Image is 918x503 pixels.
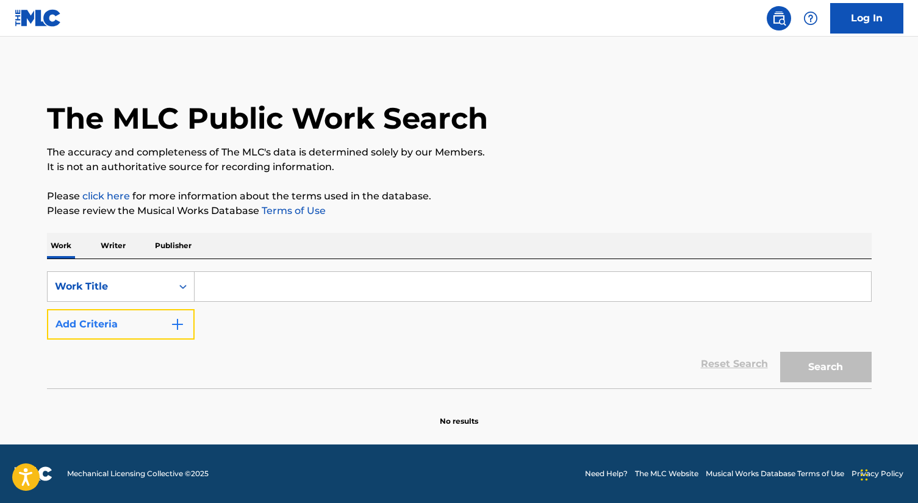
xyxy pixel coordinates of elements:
p: The accuracy and completeness of The MLC's data is determined solely by our Members. [47,145,872,160]
img: search [772,11,786,26]
a: Privacy Policy [852,468,903,479]
a: Public Search [767,6,791,30]
p: It is not an authoritative source for recording information. [47,160,872,174]
p: Please review the Musical Works Database [47,204,872,218]
a: Need Help? [585,468,628,479]
form: Search Form [47,271,872,388]
button: Add Criteria [47,309,195,340]
img: MLC Logo [15,9,62,27]
a: Terms of Use [259,205,326,216]
a: click here [82,190,130,202]
div: Help [798,6,823,30]
div: Drag [861,457,868,493]
img: help [803,11,818,26]
iframe: Chat Widget [857,444,918,503]
h1: The MLC Public Work Search [47,100,488,137]
img: 9d2ae6d4665cec9f34b9.svg [170,317,185,332]
a: Log In [830,3,903,34]
span: Mechanical Licensing Collective © 2025 [67,468,209,479]
a: The MLC Website [635,468,698,479]
a: Musical Works Database Terms of Use [706,468,844,479]
img: logo [15,466,52,481]
p: Publisher [151,233,195,259]
p: Please for more information about the terms used in the database. [47,189,872,204]
p: No results [440,401,478,427]
div: Work Title [55,279,165,294]
p: Writer [97,233,129,259]
p: Work [47,233,75,259]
